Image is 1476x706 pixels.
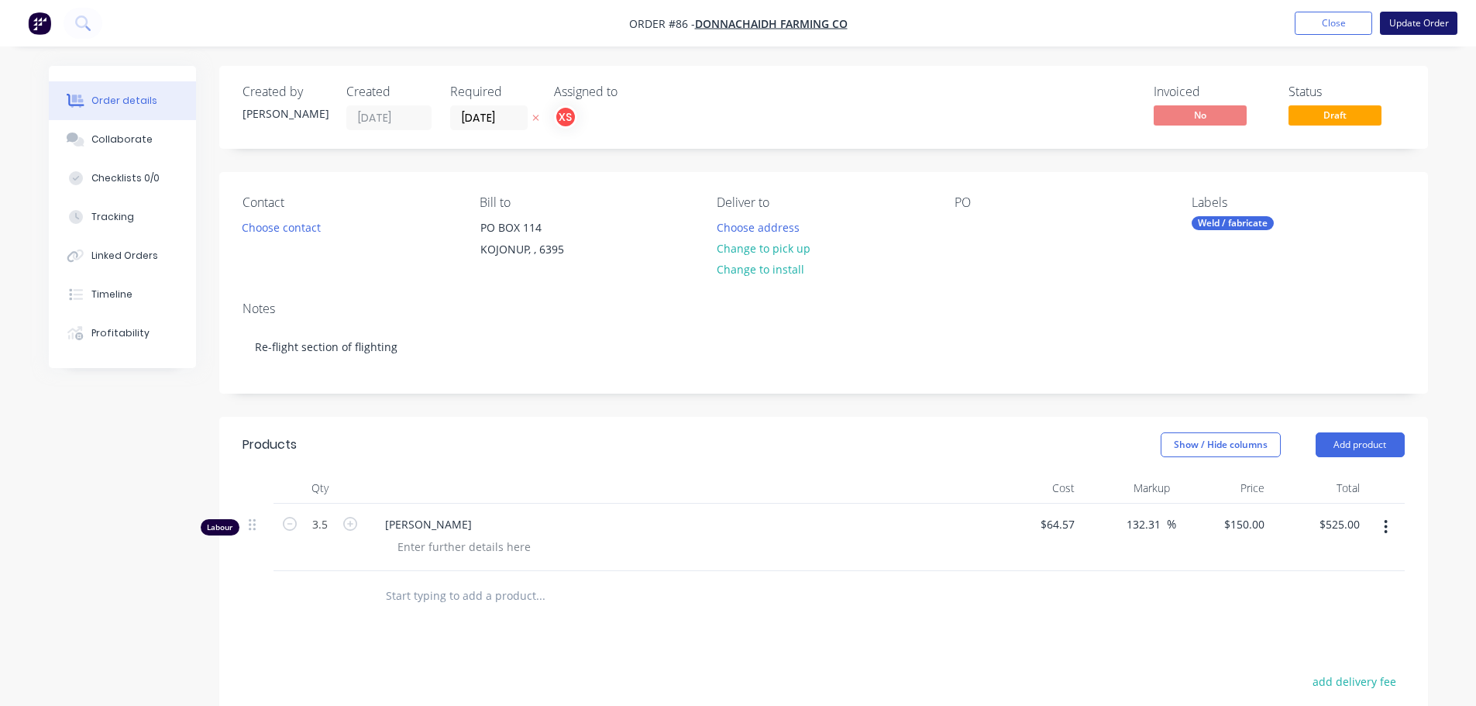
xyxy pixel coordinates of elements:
div: PO BOX 114KOJONUP, , 6395 [467,216,622,266]
div: Created [346,84,432,99]
div: PO [955,195,1167,210]
span: Order #86 - [629,16,695,31]
input: Start typing to add a product... [385,580,695,611]
div: Deliver to [717,195,929,210]
div: Products [243,436,297,454]
button: add delivery fee [1305,671,1405,692]
div: Notes [243,301,1405,316]
div: Total [1271,473,1366,504]
div: Labels [1192,195,1404,210]
span: % [1167,515,1176,533]
button: Choose address [708,216,807,237]
div: Checklists 0/0 [91,171,160,185]
div: Bill to [480,195,692,210]
div: Cost [986,473,1082,504]
span: No [1154,105,1247,125]
span: [PERSON_NAME] [385,516,980,532]
div: Profitability [91,326,150,340]
button: Tracking [49,198,196,236]
button: Change to pick up [708,238,818,259]
button: Linked Orders [49,236,196,275]
div: Timeline [91,288,132,301]
span: Draft [1288,105,1381,125]
div: Labour [201,519,239,536]
div: Status [1288,84,1405,99]
div: Order details [91,94,157,108]
button: Close [1295,12,1372,35]
a: DONNACHAIDH FARMING CO [695,16,848,31]
button: Collaborate [49,120,196,159]
div: PO BOX 114 [480,217,609,239]
div: Collaborate [91,133,153,146]
button: Show / Hide columns [1161,432,1281,457]
button: Update Order [1380,12,1457,35]
div: Invoiced [1154,84,1270,99]
button: Profitability [49,314,196,353]
div: Created by [243,84,328,99]
button: Checklists 0/0 [49,159,196,198]
button: XS [554,105,577,129]
div: Linked Orders [91,249,158,263]
button: Change to install [708,259,812,280]
div: Contact [243,195,455,210]
div: Re-flight section of flighting [243,323,1405,370]
button: Add product [1316,432,1405,457]
div: Qty [274,473,366,504]
button: Timeline [49,275,196,314]
img: Factory [28,12,51,35]
div: Price [1176,473,1271,504]
div: Markup [1081,473,1176,504]
button: Order details [49,81,196,120]
button: Choose contact [233,216,329,237]
div: [PERSON_NAME] [243,105,328,122]
div: Assigned to [554,84,709,99]
div: KOJONUP, , 6395 [480,239,609,260]
div: Tracking [91,210,134,224]
div: Required [450,84,535,99]
div: Weld / fabricate [1192,216,1274,230]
